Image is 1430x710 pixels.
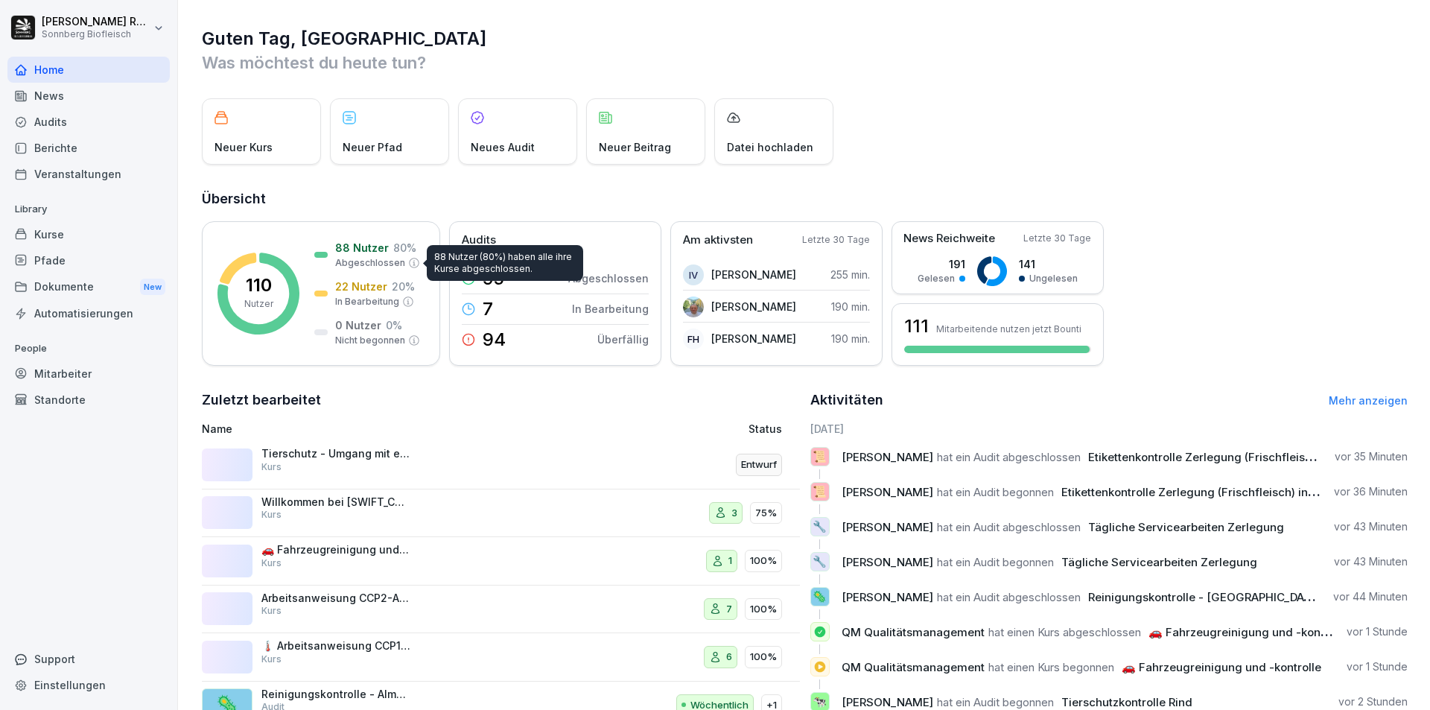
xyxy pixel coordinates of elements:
span: Etikettenkontrolle Zerlegung (Frischfleisch) inkl. Luftzieherkontrolle [1061,485,1423,499]
span: hat ein Audit begonnen [937,485,1054,499]
p: vor 2 Stunden [1338,694,1408,709]
a: Einstellungen [7,672,170,698]
span: hat ein Audit abgeschlossen [937,520,1081,534]
span: Tägliche Servicearbeiten Zerlegung [1061,555,1257,569]
p: Am aktivsten [683,232,753,249]
p: 100% [750,554,777,568]
p: Abgeschlossen [335,256,405,270]
p: 🚗 Fahrzeugreinigung und -kontrolle [261,543,410,557]
p: 190 min. [831,299,870,314]
a: News [7,83,170,109]
p: 1 [728,554,732,568]
p: 88 Nutzer [335,240,389,256]
h2: Zuletzt bearbeitet [202,390,800,411]
a: Mitarbeiter [7,361,170,387]
p: Audits [462,232,496,249]
h1: Guten Tag, [GEOGRAPHIC_DATA] [202,27,1408,51]
span: hat ein Audit begonnen [937,695,1054,709]
p: In Bearbeitung [572,301,649,317]
p: Kurs [261,557,282,570]
p: Ungelesen [1029,272,1078,285]
p: vor 35 Minuten [1335,449,1408,464]
a: 🚗 Fahrzeugreinigung und -kontrolleKurs1100% [202,537,800,586]
p: Neuer Beitrag [599,139,671,155]
div: New [140,279,165,296]
p: 0 % [386,317,402,333]
p: 94 [483,331,506,349]
p: 190 min. [831,331,870,346]
p: 100% [750,602,777,617]
p: 110 [246,276,272,294]
h2: Aktivitäten [810,390,883,411]
span: [PERSON_NAME] [842,520,933,534]
p: News Reichweite [903,230,995,247]
span: hat ein Audit begonnen [937,555,1054,569]
a: 🌡️ Arbeitsanweisung CCP1-DurcherhitzenKurs6100% [202,633,800,682]
p: Arbeitsanweisung CCP2-Abtrocknung [261,592,410,605]
a: Automatisierungen [7,300,170,326]
p: 7 [726,602,732,617]
p: vor 43 Minuten [1334,519,1408,534]
p: 🌡️ Arbeitsanweisung CCP1-Durcherhitzen [261,639,410,653]
p: Mitarbeitende nutzen jetzt Bounti [936,323,1081,335]
span: Tierschutzkontrolle Rind [1061,695,1192,709]
p: Kurs [261,508,282,522]
p: vor 1 Stunde [1347,659,1408,674]
p: Tierschutz - Umgang mit entlaufenen Tieren [261,447,410,460]
a: Kurse [7,221,170,247]
p: Entwurf [741,457,777,472]
p: Letzte 30 Tage [1023,232,1091,245]
p: 🔧 [813,516,827,537]
p: 100% [750,650,777,665]
span: [PERSON_NAME] [842,555,933,569]
span: hat ein Audit abgeschlossen [937,450,1081,464]
span: 🚗 Fahrzeugreinigung und -kontrolle [1122,660,1321,674]
p: [PERSON_NAME] [711,331,796,346]
a: Audits [7,109,170,135]
p: Nutzer [244,297,273,311]
img: il98eorql7o7ex2964xnzhyp.png [683,297,704,317]
p: Nicht begonnen [335,334,405,347]
p: Kurs [261,460,282,474]
p: Neues Audit [471,139,535,155]
p: People [7,337,170,361]
p: Sonnberg Biofleisch [42,29,150,39]
p: [PERSON_NAME] [711,299,796,314]
p: 80 % [393,240,416,256]
p: 3 [731,506,737,521]
p: [PERSON_NAME] [711,267,796,282]
p: 20 % [392,279,415,294]
p: 95 [483,270,504,288]
a: Berichte [7,135,170,161]
div: 88 Nutzer (80%) haben alle ihre Kurse abgeschlossen. [427,245,583,281]
a: Arbeitsanweisung CCP2-AbtrocknungKurs7100% [202,586,800,634]
h2: Übersicht [202,188,1408,209]
p: Library [7,197,170,221]
span: [PERSON_NAME] [842,485,933,499]
p: In Bearbeitung [335,295,399,308]
p: Neuer Kurs [214,139,273,155]
p: [PERSON_NAME] Rafetseder [42,16,150,28]
a: Tierschutz - Umgang mit entlaufenen TierenKursEntwurf [202,441,800,489]
p: 7 [483,300,493,318]
span: [PERSON_NAME] [842,450,933,464]
p: vor 44 Minuten [1333,589,1408,604]
p: 75% [755,506,777,521]
p: 📜 [813,481,827,502]
a: Standorte [7,387,170,413]
a: Veranstaltungen [7,161,170,187]
span: hat ein Audit abgeschlossen [937,590,1081,604]
p: 191 [918,256,965,272]
div: FH [683,329,704,349]
p: Überfällig [597,332,649,347]
p: Willkommen bei [SWIFT_CODE] Biofleisch [261,495,410,509]
a: Pfade [7,247,170,273]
